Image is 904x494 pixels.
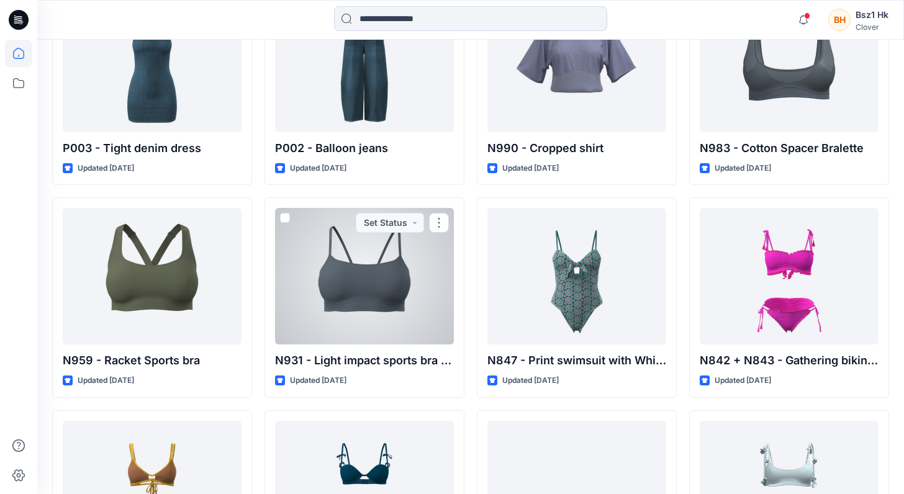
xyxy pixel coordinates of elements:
[275,140,454,157] p: P002 - Balloon jeans
[487,208,666,344] a: N847 - Print swimsuit with Whipstitch
[290,374,346,387] p: Updated [DATE]
[715,162,771,175] p: Updated [DATE]
[290,162,346,175] p: Updated [DATE]
[856,7,888,22] div: Bsz1 Hk
[275,208,454,344] a: N931 - Light impact sports bra with back design
[63,352,242,369] p: N959 - Racket Sports bra
[715,374,771,387] p: Updated [DATE]
[487,140,666,157] p: N990 - Cropped shirt
[856,22,888,32] div: Clover
[700,140,879,157] p: N983 - Cotton Spacer Bralette
[78,162,134,175] p: Updated [DATE]
[828,9,851,31] div: BH
[275,352,454,369] p: N931 - Light impact sports bra with back design
[502,374,559,387] p: Updated [DATE]
[63,140,242,157] p: P003 - Tight denim dress
[63,208,242,344] a: N959 - Racket Sports bra
[78,374,134,387] p: Updated [DATE]
[700,352,879,369] p: N842 + N843 - Gathering bikini set
[487,352,666,369] p: N847 - Print swimsuit with Whipstitch
[502,162,559,175] p: Updated [DATE]
[700,208,879,344] a: N842 + N843 - Gathering bikini set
